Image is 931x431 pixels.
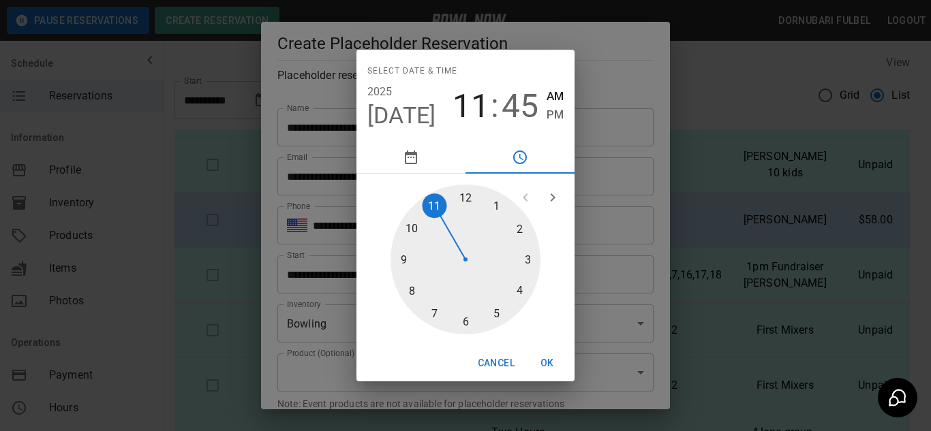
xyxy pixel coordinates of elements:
[491,87,499,125] span: :
[356,141,465,174] button: pick date
[472,351,520,376] button: Cancel
[525,351,569,376] button: OK
[502,87,538,125] button: 45
[367,61,457,82] span: Select date & time
[547,106,564,124] button: PM
[367,82,393,101] button: 2025
[367,101,436,130] button: [DATE]
[465,141,575,174] button: pick time
[547,87,564,106] button: AM
[539,184,566,211] button: open next view
[453,87,489,125] button: 11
